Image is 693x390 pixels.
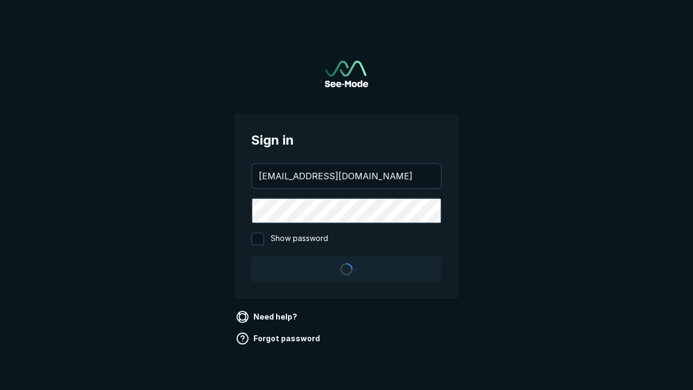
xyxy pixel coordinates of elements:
img: See-Mode Logo [325,61,368,87]
span: Sign in [251,131,442,150]
span: Show password [271,232,328,245]
input: your@email.com [252,164,441,188]
a: Forgot password [234,330,324,347]
a: Need help? [234,308,302,326]
a: Go to sign in [325,61,368,87]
